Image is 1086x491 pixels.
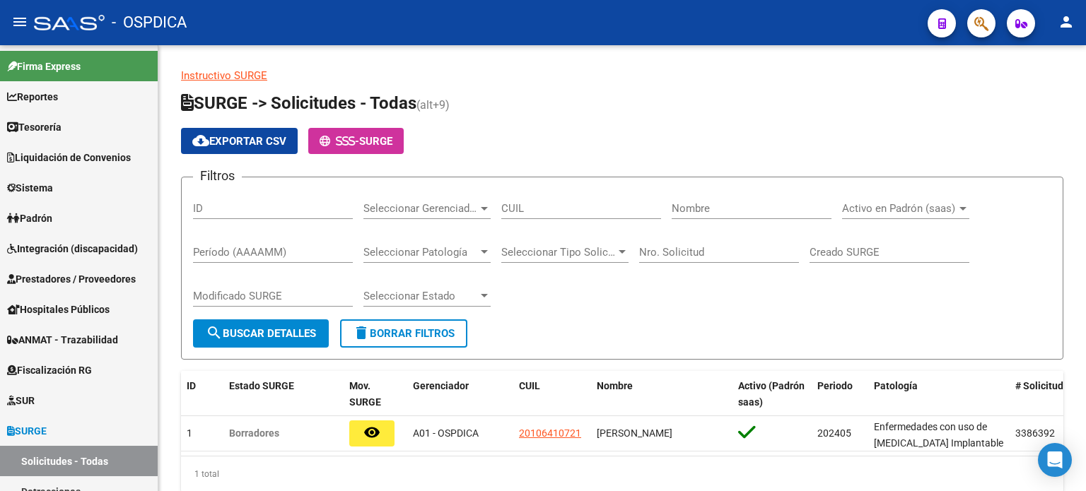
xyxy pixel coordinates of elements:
span: - OSPDICA [112,7,187,38]
span: ID [187,380,196,391]
span: Liquidación de Convenios [7,150,131,165]
mat-icon: person [1058,13,1075,30]
span: CUIL [519,380,540,391]
a: Instructivo SURGE [181,69,267,82]
span: 3386392 [1015,427,1055,439]
span: Nombre [597,380,633,391]
mat-icon: delete [353,324,370,341]
span: Estado SURGE [229,380,294,391]
mat-icon: cloud_download [192,132,209,149]
span: Integración (discapacidad) [7,241,138,256]
mat-icon: search [206,324,223,341]
span: Hospitales Públicos [7,302,110,317]
span: ANMAT - Trazabilidad [7,332,118,348]
span: [PERSON_NAME] [597,427,672,439]
datatable-header-cell: Mov. SURGE [344,371,407,418]
span: Fiscalización RG [7,362,92,378]
span: SURGE [359,135,392,148]
button: -SURGE [308,128,404,154]
span: Seleccionar Estado [363,290,478,302]
datatable-header-cell: Estado SURGE [223,371,344,418]
span: 20106410721 [519,427,581,439]
span: Tesorería [7,119,62,135]
datatable-header-cell: CUIL [513,371,591,418]
span: Activo en Padrón (saas) [842,202,957,215]
span: Firma Express [7,59,81,74]
h3: Filtros [193,166,242,186]
span: SURGE [7,423,47,439]
span: Activo (Padrón saas) [738,380,805,408]
span: Enfermedades con uso de [MEDICAL_DATA] Implantable [874,421,1003,449]
span: - [320,135,359,148]
span: A01 - OSPDICA [413,427,479,439]
span: Padrón [7,211,52,226]
span: Periodo [817,380,853,391]
span: Seleccionar Patología [363,246,478,259]
mat-icon: menu [11,13,28,30]
span: Exportar CSV [192,135,286,148]
span: SURGE -> Solicitudes - Todas [181,93,416,113]
datatable-header-cell: Gerenciador [407,371,513,418]
span: 1 [187,427,192,439]
span: Seleccionar Tipo Solicitud [501,246,616,259]
span: Reportes [7,89,58,105]
span: Prestadores / Proveedores [7,271,136,287]
span: # Solicitud [1015,380,1063,391]
datatable-header-cell: Patología [868,371,1010,418]
button: Borrar Filtros [340,319,467,348]
datatable-header-cell: Nombre [591,371,732,418]
span: Borradores [229,427,279,439]
button: Exportar CSV [181,128,298,154]
datatable-header-cell: Periodo [812,371,868,418]
span: Gerenciador [413,380,469,391]
span: Borrar Filtros [353,327,455,340]
span: Buscar Detalles [206,327,316,340]
span: Sistema [7,180,53,196]
span: Seleccionar Gerenciador [363,202,478,215]
mat-icon: remove_red_eye [363,424,380,441]
datatable-header-cell: Activo (Padrón saas) [732,371,812,418]
span: (alt+9) [416,98,450,112]
datatable-header-cell: ID [181,371,223,418]
span: Patología [874,380,918,391]
span: Mov. SURGE [349,380,381,408]
div: Open Intercom Messenger [1038,443,1072,477]
span: 202405 [817,427,851,439]
span: SUR [7,393,35,408]
button: Buscar Detalles [193,319,329,348]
